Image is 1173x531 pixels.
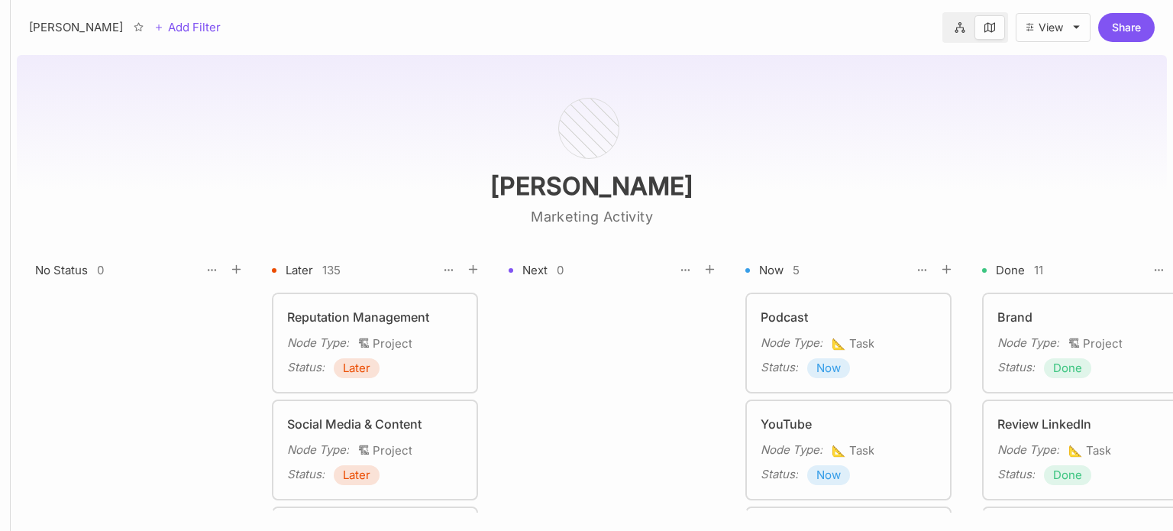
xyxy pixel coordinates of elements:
div: 0 [557,265,564,276]
div: Later135 [272,260,484,280]
div: Node Type : [997,441,1059,459]
div: Podcast [761,308,936,326]
i: 🏗 [1068,336,1083,351]
a: YouTubeNode Type:📐TaskStatus:Now [745,400,952,500]
span: Project [358,442,412,460]
span: Later [343,359,370,377]
div: View [1039,21,1063,34]
span: Done [1053,466,1082,484]
div: No Status0 [35,260,247,280]
button: Add Filter [154,18,221,37]
span: Task [832,335,874,353]
div: 0 [97,265,104,276]
a: PodcastNode Type:📐TaskStatus:Now [745,293,952,393]
div: Social Media & Content [287,415,463,433]
i: 📐 [832,336,849,351]
div: Next [522,261,548,280]
div: Status : [287,358,325,377]
a: Social Media & ContentNode Type:🏗ProjectStatus:Later [272,400,478,500]
div: 11 [1034,265,1043,276]
div: Reputation Management [287,308,463,326]
span: Project [358,335,412,353]
span: Task [832,442,874,460]
div: Later [286,261,313,280]
div: Node Type : [287,441,349,459]
div: Node Type : [761,441,822,459]
span: Later [343,466,370,484]
div: Now5 [745,260,958,280]
span: Project [1068,335,1123,353]
div: Status : [761,465,798,484]
i: 🏗 [358,443,373,458]
span: Now [816,466,841,484]
div: [PERSON_NAME] [29,18,123,37]
i: 📐 [1068,443,1086,458]
div: 135 [322,265,341,276]
button: View [1016,13,1091,42]
span: Add Filter [163,18,221,37]
div: Status : [997,358,1035,377]
a: Reputation ManagementNode Type:🏗ProjectStatus:Later [272,293,478,393]
i: 🏗 [358,336,373,351]
div: Status : [287,465,325,484]
span: Done [1053,359,1082,377]
div: Node Type : [287,334,349,352]
div: Status : [997,465,1035,484]
div: Brand [997,308,1173,326]
div: Node Type : [997,334,1059,352]
button: Share [1098,13,1155,42]
div: Now [759,261,784,280]
div: Next0 [509,260,721,280]
i: 📐 [832,443,849,458]
span: Now [816,359,841,377]
div: YouTube [761,415,936,433]
div: Node Type : [761,334,822,352]
div: Review LinkedIn [997,415,1173,433]
div: Done [996,261,1025,280]
textarea: Marketing Activity [439,208,745,226]
span: Task [1068,442,1111,460]
div: No Status [35,261,88,280]
div: Status : [761,358,798,377]
div: 5 [793,265,800,276]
